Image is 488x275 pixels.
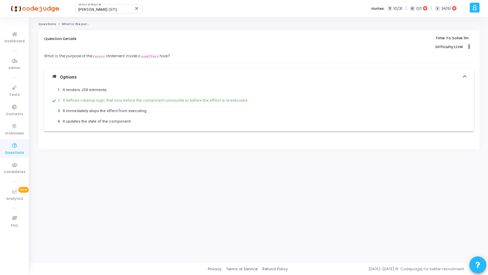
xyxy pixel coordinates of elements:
[4,169,25,175] span: Candidates
[56,87,63,93] span: 1.
[288,266,480,272] div: [DATE]-[DATE] © Codejudge, for better recruitment.
[60,74,77,81] div: Options
[44,53,474,59] p: What is the purpose of the statement inside a hook?
[63,108,373,114] p: It immediately stops the effect from executing.
[56,108,63,114] span: 3.
[63,97,373,104] p: It defines cleanup logic that runs before the component unmounts or before the effect is re-execu...
[56,97,63,104] span: 2.
[63,118,373,125] p: It updates the state of the component.
[92,54,106,59] code: return
[18,187,29,193] span: New
[62,22,180,26] span: What is the purpose of the return statement inside a useEffect hook?
[6,196,23,202] span: Analytics
[388,6,392,11] span: T
[78,7,117,12] span: [PERSON_NAME] (571)
[8,2,59,15] img: logo
[262,266,288,272] a: Refund Policy
[208,266,221,272] a: Privacy
[416,6,422,12] span: 0/1
[44,36,77,42] span: Question Details
[410,6,414,11] span: C
[435,6,440,11] span: I
[441,6,451,12] span: 34/51
[140,54,160,59] code: useEffect
[6,111,23,117] span: Contests
[5,131,24,136] span: Interviews
[134,6,140,11] mat-icon: Clear
[44,86,474,131] div: Options
[8,65,20,71] span: Admin
[9,92,20,98] span: Tests
[11,223,18,229] span: FAQ
[4,39,25,44] span: Dashboard
[431,5,432,12] span: |
[56,118,63,125] span: 4.
[226,266,258,272] a: Terms of Service
[393,6,402,12] span: 10/31
[371,6,385,12] label: Invites:
[406,5,407,12] span: |
[5,150,24,156] span: Questions
[63,87,373,93] p: It renders JSX elements.
[44,69,474,86] mat-expansion-panel-header: Options
[342,17,485,239] iframe: Chat
[52,74,58,80] mat-icon: view_list
[38,22,56,26] a: Questions
[38,22,480,26] nav: breadcrumb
